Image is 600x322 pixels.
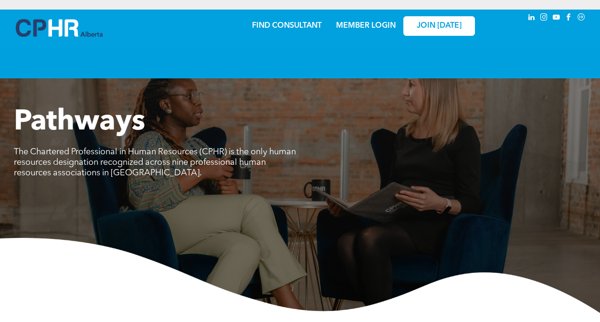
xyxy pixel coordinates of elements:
[252,22,322,30] a: FIND CONSULTANT
[564,12,574,25] a: facebook
[576,12,587,25] a: Social network
[16,19,103,37] img: A blue and white logo for cp alberta
[417,21,462,31] span: JOIN [DATE]
[336,22,396,30] a: MEMBER LOGIN
[403,16,475,36] a: JOIN [DATE]
[526,12,537,25] a: linkedin
[551,12,562,25] a: youtube
[14,148,296,177] span: The Chartered Professional in Human Resources (CPHR) is the only human resources designation reco...
[539,12,549,25] a: instagram
[14,108,145,137] span: Pathways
